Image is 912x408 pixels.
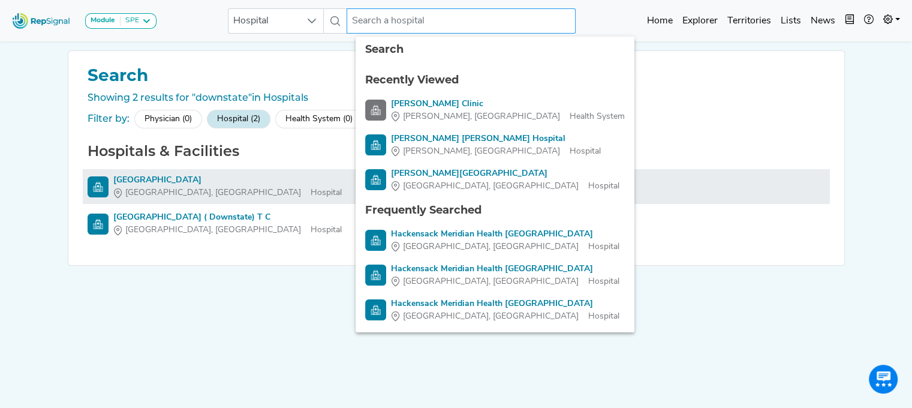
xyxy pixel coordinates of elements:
span: Hospital [228,9,300,33]
img: Hospital Search Icon [365,169,386,190]
h2: Hospitals & Facilities [83,143,830,160]
img: Hospital Search Icon [365,299,386,320]
span: [GEOGRAPHIC_DATA], [GEOGRAPHIC_DATA] [125,224,301,236]
span: in Hospitals [252,92,308,103]
a: Lists [776,9,806,33]
li: Guthrie Corning Hospital [356,163,634,197]
img: Hospital Search Icon [365,134,386,155]
li: Hackensack Meridian Health Riverview Medical Center [356,258,634,293]
div: Hackensack Meridian Health [GEOGRAPHIC_DATA] [391,298,619,310]
img: Facility Search Icon [365,100,386,121]
a: Hackensack Meridian Health [GEOGRAPHIC_DATA][GEOGRAPHIC_DATA], [GEOGRAPHIC_DATA]Hospital [365,263,625,288]
span: [PERSON_NAME], [GEOGRAPHIC_DATA] [403,110,560,123]
a: Explorer [678,9,723,33]
a: Home [642,9,678,33]
li: Guthrie Robert Packer Hospital [356,128,634,163]
div: [PERSON_NAME] [PERSON_NAME] Hospital [391,133,601,145]
div: Hospital (2) [207,110,270,128]
li: Guthrie Clinic [356,93,634,128]
div: Health System [391,110,625,123]
span: [GEOGRAPHIC_DATA], [GEOGRAPHIC_DATA] [403,275,579,288]
span: [GEOGRAPHIC_DATA], [GEOGRAPHIC_DATA] [403,241,579,253]
div: [GEOGRAPHIC_DATA] [113,174,342,187]
img: Hospital Search Icon [365,230,386,251]
img: Hospital Search Icon [88,214,109,235]
img: Hospital Search Icon [88,176,109,197]
a: Hackensack Meridian Health [GEOGRAPHIC_DATA][GEOGRAPHIC_DATA], [GEOGRAPHIC_DATA]Hospital [365,298,625,323]
span: [GEOGRAPHIC_DATA], [GEOGRAPHIC_DATA] [403,310,579,323]
div: [PERSON_NAME][GEOGRAPHIC_DATA] [391,167,619,180]
button: Intel Book [840,9,859,33]
li: Hackensack Meridian Health Southern Ocean Medical Center [356,223,634,258]
li: Hackensack Meridian Health Raritan Bay Medical Center [356,293,634,328]
div: Filter by: [88,112,130,126]
a: [PERSON_NAME] [PERSON_NAME] Hospital[PERSON_NAME], [GEOGRAPHIC_DATA]Hospital [365,133,625,158]
a: [GEOGRAPHIC_DATA] ( Downstate) T C[GEOGRAPHIC_DATA], [GEOGRAPHIC_DATA]Hospital [88,211,825,236]
button: ModuleSPE [85,13,156,29]
span: [PERSON_NAME], [GEOGRAPHIC_DATA] [403,145,560,158]
a: [GEOGRAPHIC_DATA][GEOGRAPHIC_DATA], [GEOGRAPHIC_DATA]Hospital [88,174,825,199]
div: Hospital [391,180,619,193]
div: [PERSON_NAME] Clinic [391,98,625,110]
div: Hospital [391,241,619,253]
a: Territories [723,9,776,33]
a: [PERSON_NAME][GEOGRAPHIC_DATA][GEOGRAPHIC_DATA], [GEOGRAPHIC_DATA]Hospital [365,167,625,193]
div: Hackensack Meridian Health [GEOGRAPHIC_DATA] [391,263,619,275]
div: Hospital [391,310,619,323]
a: Hackensack Meridian Health [GEOGRAPHIC_DATA][GEOGRAPHIC_DATA], [GEOGRAPHIC_DATA]Hospital [365,228,625,253]
div: Recently Viewed [365,72,625,88]
div: Physician (0) [134,110,202,128]
div: Hospital [391,275,619,288]
span: [GEOGRAPHIC_DATA], [GEOGRAPHIC_DATA] [403,180,579,193]
strong: Module [91,17,115,24]
div: Showing 2 results for "downstate" [83,91,830,105]
a: [PERSON_NAME] Clinic[PERSON_NAME], [GEOGRAPHIC_DATA]Health System [365,98,625,123]
img: Hospital Search Icon [365,265,386,286]
input: Search a hospital [347,8,576,34]
div: Health System (0) [275,110,363,128]
a: News [806,9,840,33]
div: [GEOGRAPHIC_DATA] ( Downstate) T C [113,211,342,224]
span: [GEOGRAPHIC_DATA], [GEOGRAPHIC_DATA] [125,187,301,199]
div: Hackensack Meridian Health [GEOGRAPHIC_DATA] [391,228,619,241]
div: Hospital [391,145,601,158]
div: Frequently Searched [365,202,625,218]
div: Hospital [113,187,342,199]
span: Search [365,43,404,56]
div: Hospital [113,224,342,236]
h1: Search [83,65,830,86]
div: SPE [121,16,139,26]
